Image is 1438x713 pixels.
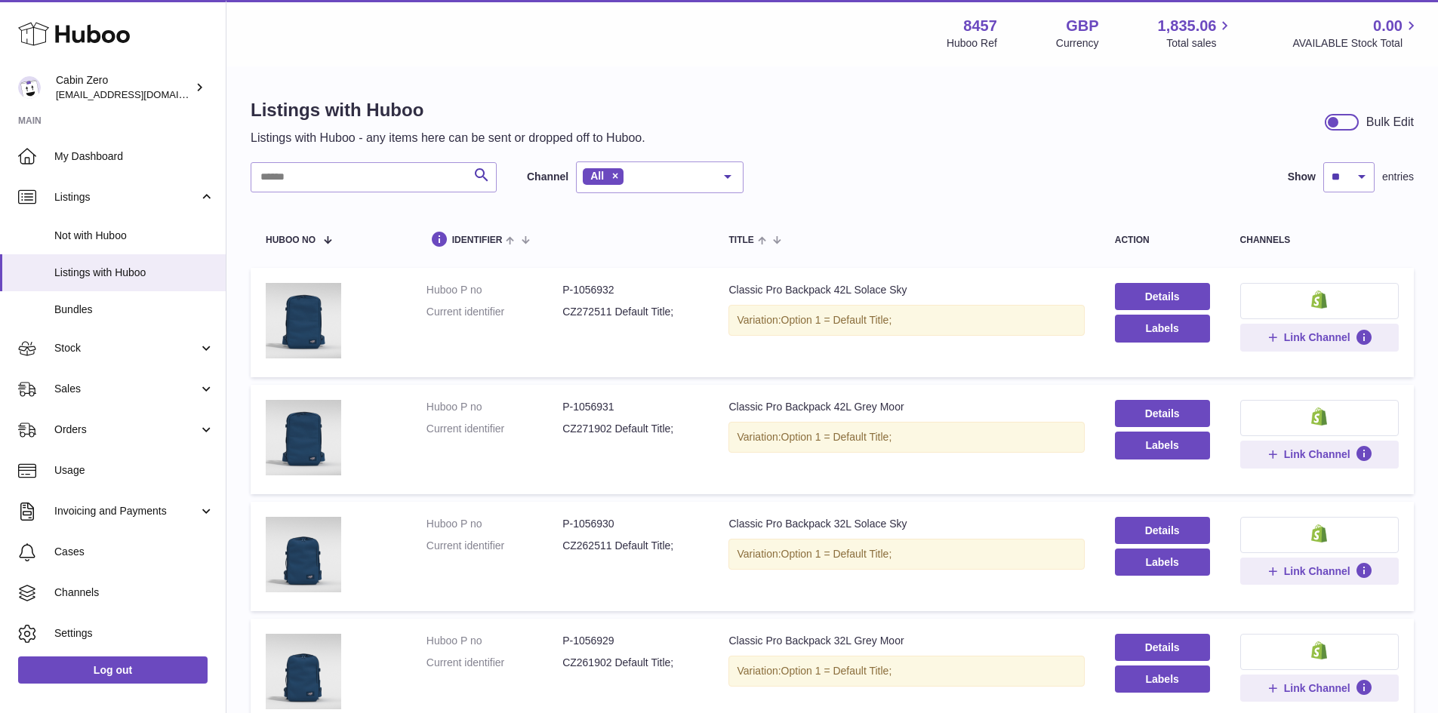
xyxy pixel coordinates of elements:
[266,283,341,358] img: Classic Pro Backpack 42L Solace Sky
[728,517,1084,531] div: Classic Pro Backpack 32L Solace Sky
[1366,114,1414,131] div: Bulk Edit
[562,400,698,414] dd: P-1056931
[426,283,562,297] dt: Huboo P no
[1311,641,1327,659] img: shopify-small.png
[1311,524,1327,542] img: shopify-small.png
[1292,36,1420,51] span: AVAILABLE Stock Total
[1284,447,1350,461] span: Link Channel
[1115,634,1210,661] a: Details
[728,634,1084,648] div: Classic Pro Backpack 32L Grey Moor
[54,341,199,355] span: Stock
[251,130,645,146] p: Listings with Huboo - any items here can be sent or dropped off to Huboo.
[1311,290,1327,309] img: shopify-small.png
[562,656,698,670] dd: CZ261902 Default Title;
[728,539,1084,570] div: Variation:
[54,504,199,518] span: Invoicing and Payments
[266,235,316,245] span: Huboo no
[266,634,341,709] img: Classic Pro Backpack 32L Grey Moor
[426,305,562,319] dt: Current identifier
[251,98,645,122] h1: Listings with Huboo
[1115,283,1210,310] a: Details
[728,305,1084,336] div: Variation:
[426,634,562,648] dt: Huboo P no
[728,283,1084,297] div: Classic Pro Backpack 42L Solace Sky
[1115,235,1210,245] div: action
[1115,315,1210,342] button: Labels
[426,400,562,414] dt: Huboo P no
[1166,36,1233,51] span: Total sales
[54,190,199,204] span: Listings
[781,665,892,677] span: Option 1 = Default Title;
[54,585,214,600] span: Channels
[1373,16,1403,36] span: 0.00
[1115,549,1210,576] button: Labels
[54,266,214,280] span: Listings with Huboo
[1115,665,1210,693] button: Labels
[54,423,199,437] span: Orders
[1284,681,1350,695] span: Link Channel
[781,548,892,560] span: Option 1 = Default Title;
[266,400,341,475] img: Classic Pro Backpack 42L Grey Moor
[426,517,562,531] dt: Huboo P no
[54,463,214,478] span: Usage
[1158,16,1217,36] span: 1,835.06
[1240,675,1399,702] button: Link Channel
[1284,330,1350,344] span: Link Channel
[728,656,1084,687] div: Variation:
[562,517,698,531] dd: P-1056930
[562,539,698,553] dd: CZ262511 Default Title;
[728,422,1084,453] div: Variation:
[963,16,997,36] strong: 8457
[426,422,562,436] dt: Current identifier
[18,76,41,99] img: internalAdmin-8457@internal.huboo.com
[426,656,562,670] dt: Current identifier
[590,170,604,182] span: All
[728,235,753,245] span: title
[562,305,698,319] dd: CZ272511 Default Title;
[728,400,1084,414] div: Classic Pro Backpack 42L Grey Moor
[562,422,698,436] dd: CZ271902 Default Title;
[1066,16,1098,36] strong: GBP
[452,235,503,245] span: identifier
[781,314,892,326] span: Option 1 = Default Title;
[1115,432,1210,459] button: Labels
[54,626,214,641] span: Settings
[18,656,208,684] a: Log out
[527,170,568,184] label: Channel
[1158,16,1234,51] a: 1,835.06 Total sales
[1240,235,1399,245] div: channels
[1240,441,1399,468] button: Link Channel
[56,88,222,100] span: [EMAIL_ADDRESS][DOMAIN_NAME]
[56,73,192,102] div: Cabin Zero
[562,634,698,648] dd: P-1056929
[781,431,892,443] span: Option 1 = Default Title;
[1115,517,1210,544] a: Details
[54,382,199,396] span: Sales
[426,539,562,553] dt: Current identifier
[266,517,341,592] img: Classic Pro Backpack 32L Solace Sky
[947,36,997,51] div: Huboo Ref
[1115,400,1210,427] a: Details
[54,229,214,243] span: Not with Huboo
[1382,170,1414,184] span: entries
[54,545,214,559] span: Cases
[1288,170,1316,184] label: Show
[1292,16,1420,51] a: 0.00 AVAILABLE Stock Total
[54,303,214,317] span: Bundles
[1056,36,1099,51] div: Currency
[54,149,214,164] span: My Dashboard
[1240,558,1399,585] button: Link Channel
[1240,324,1399,351] button: Link Channel
[562,283,698,297] dd: P-1056932
[1284,564,1350,578] span: Link Channel
[1311,407,1327,426] img: shopify-small.png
